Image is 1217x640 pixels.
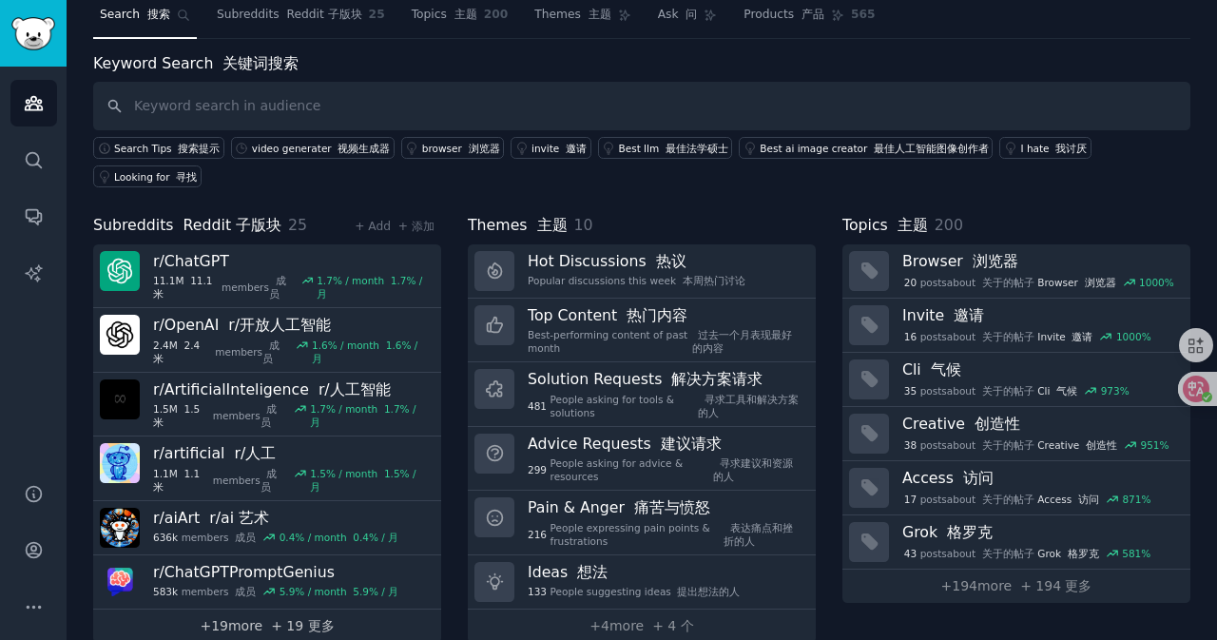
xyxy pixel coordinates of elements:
font: 格罗克 [1068,548,1099,559]
font: 搜索 [147,8,170,21]
div: post s about [902,545,1152,562]
a: + Add + 添加 [355,220,435,233]
font: + 添加 [398,220,435,233]
div: post s about [902,274,1176,291]
span: 216 [528,528,547,541]
div: 1000 % [1139,276,1174,289]
h3: Grok [902,522,1177,542]
font: 成员 [262,339,280,364]
font: 热议 [656,252,686,270]
span: 200 [935,216,963,234]
div: post s about [902,382,1130,399]
font: 浏览器 [973,252,1018,270]
font: 寻求建议和资源的人 [713,457,793,482]
span: Search [100,7,170,24]
font: 访问 [963,469,994,487]
span: 299 [528,463,547,476]
span: 133 [528,585,547,598]
font: 主题 [898,216,928,234]
a: Best llm 最佳法学硕士 [598,137,733,159]
span: Ask [658,7,698,24]
span: Themes [468,214,568,238]
div: Best ai image creator [760,142,989,155]
font: r/ai 艺术 [209,509,269,527]
div: browser [422,142,500,155]
font: 关于的帖子 [982,331,1034,342]
font: 解决方案请求 [671,370,763,388]
div: members [153,274,428,301]
img: ChatGPTPromptGenius [100,562,140,602]
font: 想法 [577,563,608,581]
font: 热门内容 [627,306,687,324]
a: Solution Requests 解决方案请求481People asking for tools & solutions 寻求工具和解决方案的人 [468,362,816,427]
font: 1.6% / 月 [312,339,417,364]
div: 1.7 % / month [310,402,428,429]
h3: Ideas [528,562,740,582]
a: Looking for 寻找 [93,165,202,187]
font: 邀请 [1072,331,1092,342]
font: 关于的帖子 [982,494,1034,505]
div: members [153,531,398,544]
div: 581 % [1122,547,1150,560]
span: Access [1037,493,1099,506]
font: 气候 [931,360,961,378]
span: 43 [904,547,917,560]
div: 871 % [1122,493,1150,506]
div: members [153,585,398,598]
span: 17 [904,493,917,506]
font: 关于的帖子 [982,385,1034,397]
div: 0.4 % / month [280,531,399,544]
font: 浏览器 [1085,277,1116,288]
span: Invite [1037,330,1092,343]
span: Subreddits [217,7,362,24]
span: Cli [1037,384,1077,398]
span: 200 [484,7,509,24]
a: Pain & Anger 痛苦与愤怒216People expressing pain points & frustrations 表达痛点和挫折的人 [468,491,816,555]
font: 寻找 [176,171,197,183]
font: Reddit 子版块 [286,8,361,21]
h3: Browser [902,251,1177,271]
font: 成员 [261,468,278,493]
font: 邀请 [566,143,587,154]
a: Invite 邀请16postsabout 关于的帖子Invite 邀请1000% [842,299,1190,353]
a: I hate 我讨厌 [999,137,1091,159]
h3: r/ ChatGPT [153,251,428,271]
div: members [153,402,428,429]
a: r/aiArt r/ai 艺术636kmembers 成员0.4% / month 0.4% / 月 [93,501,441,555]
button: Search Tips 搜索提示 [93,137,224,159]
input: Keyword search in audience [93,82,1190,130]
span: 11.1M [153,274,219,301]
span: Search Tips [114,142,220,155]
a: Access 访问17postsabout 关于的帖子Access 访问871% [842,461,1190,515]
div: 5.9 % / month [280,585,399,598]
a: Hot Discussions 热议Popular discussions this week 本周热门讨论 [468,244,816,299]
font: 痛苦与愤怒 [634,498,710,516]
h3: Creative [902,414,1177,434]
span: 636k [153,531,178,544]
font: 邀请 [954,306,984,324]
h3: Hot Discussions [528,251,745,271]
h3: Advice Requests [528,434,802,454]
span: 16 [904,330,917,343]
font: r/人工 [234,444,276,462]
font: 成员 [235,532,256,543]
font: 主题 [454,8,477,21]
font: 视频生成器 [338,143,390,154]
div: invite [531,142,587,155]
span: 1.5M [153,402,209,429]
font: 本周热门讨论 [683,275,745,286]
a: +194more + 194 更多 [842,570,1190,603]
a: r/OpenAI r/开放人工智能2.4M 2.4 米members 成员1.6% / month 1.6% / 月 [93,308,441,373]
span: 583k [153,585,178,598]
a: Best ai image creator 最佳人工智能图像创作者 [739,137,993,159]
a: browser 浏览器 [401,137,504,159]
a: Advice Requests 建议请求299People asking for advice & resources 寻求建议和资源的人 [468,427,816,492]
a: r/artificial r/人工1.1M 1.1米members 成员1.5% / month 1.5% / 月 [93,436,441,501]
div: 951 % [1141,438,1169,452]
font: 提出想法的人 [677,586,740,597]
a: Creative 创造性38postsabout 关于的帖子Creative 创造性951% [842,407,1190,461]
img: OpenAI [100,315,140,355]
div: 1.6 % / month [312,339,428,365]
a: Browser 浏览器20postsabout 关于的帖子Browser 浏览器1000% [842,244,1190,299]
font: 主题 [537,216,568,234]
